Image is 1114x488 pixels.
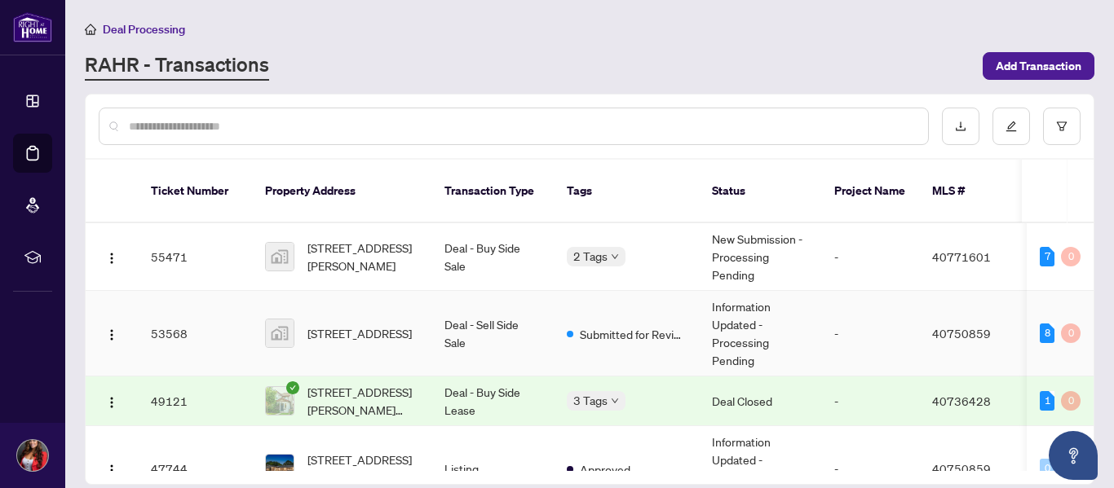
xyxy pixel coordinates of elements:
[919,160,1017,223] th: MLS #
[431,291,554,376] td: Deal - Sell Side Sale
[580,325,686,343] span: Submitted for Review
[1061,247,1081,266] div: 0
[138,160,252,223] th: Ticket Number
[431,223,554,291] td: Deal - Buy Side Sale
[252,160,431,223] th: Property Address
[307,451,418,486] span: [STREET_ADDRESS][PERSON_NAME]
[1043,108,1081,145] button: filter
[554,160,699,223] th: Tags
[699,376,821,426] td: Deal Closed
[431,160,554,223] th: Transaction Type
[932,461,991,476] span: 40750859
[99,455,125,481] button: Logo
[85,24,96,35] span: home
[573,391,608,410] span: 3 Tags
[1049,431,1098,480] button: Open asap
[955,121,966,132] span: download
[138,291,252,376] td: 53568
[266,319,294,347] img: thumbnail-img
[1040,323,1054,343] div: 8
[266,387,294,415] img: thumbnail-img
[1040,247,1054,266] div: 7
[821,291,919,376] td: -
[307,383,418,419] span: [STREET_ADDRESS][PERSON_NAME][PERSON_NAME]
[105,328,118,341] img: Logo
[611,397,619,405] span: down
[103,22,185,37] span: Deal Processing
[1040,459,1054,478] div: 0
[266,455,294,482] img: thumbnail-img
[431,376,554,426] td: Deal - Buy Side Lease
[266,243,294,270] img: thumbnail-img
[942,108,979,145] button: download
[138,223,252,291] td: 55471
[932,249,991,264] span: 40771601
[99,244,125,270] button: Logo
[573,247,608,266] span: 2 Tags
[932,326,991,341] span: 40750859
[821,223,919,291] td: -
[307,324,412,342] span: [STREET_ADDRESS]
[1006,121,1017,132] span: edit
[699,291,821,376] td: Information Updated - Processing Pending
[821,160,919,223] th: Project Name
[286,381,299,394] span: check-circle
[983,52,1094,80] button: Add Transaction
[105,252,118,265] img: Logo
[105,396,118,409] img: Logo
[1061,323,1081,343] div: 0
[17,440,48,471] img: Profile Icon
[611,253,619,261] span: down
[1056,121,1068,132] span: filter
[992,108,1030,145] button: edit
[99,320,125,346] button: Logo
[821,376,919,426] td: -
[13,12,52,42] img: logo
[99,388,125,414] button: Logo
[1061,391,1081,411] div: 0
[138,376,252,426] td: 49121
[85,51,269,81] a: RAHR - Transactions
[699,160,821,223] th: Status
[105,464,118,477] img: Logo
[699,223,821,291] td: New Submission - Processing Pending
[932,393,991,408] span: 40736428
[307,239,418,275] span: [STREET_ADDRESS][PERSON_NAME]
[1040,391,1054,411] div: 1
[996,53,1081,79] span: Add Transaction
[580,460,630,478] span: Approved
